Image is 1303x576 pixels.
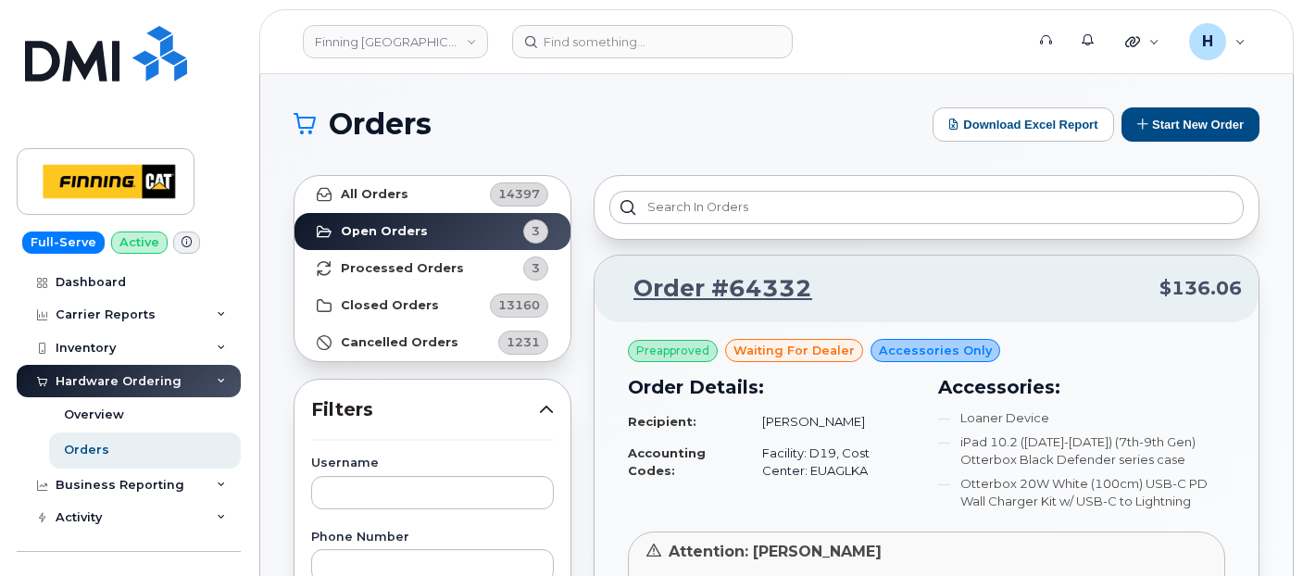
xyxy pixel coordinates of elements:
[628,373,916,401] h3: Order Details:
[507,333,540,351] span: 1231
[341,224,428,239] strong: Open Orders
[745,406,916,438] td: [PERSON_NAME]
[733,342,855,359] span: waiting for dealer
[311,457,554,470] label: Username
[636,343,709,359] span: Preapproved
[341,298,439,313] strong: Closed Orders
[532,222,540,240] span: 3
[938,373,1226,401] h3: Accessories:
[933,107,1114,142] button: Download Excel Report
[532,259,540,277] span: 3
[341,261,464,276] strong: Processed Orders
[938,409,1226,427] li: Loaner Device
[938,475,1226,509] li: Otterbox 20W White (100cm) USB-C PD Wall Charger Kit w/ USB-C to Lightning
[294,213,570,250] a: Open Orders3
[628,445,706,478] strong: Accounting Codes:
[611,272,812,306] a: Order #64332
[938,433,1226,468] li: iPad 10.2 ([DATE]-[DATE]) (7th-9th Gen) Otterbox Black Defender series case
[498,296,540,314] span: 13160
[879,342,992,359] span: Accessories Only
[341,335,458,350] strong: Cancelled Orders
[294,250,570,287] a: Processed Orders3
[329,110,432,138] span: Orders
[609,191,1244,224] input: Search in orders
[498,185,540,203] span: 14397
[628,414,696,429] strong: Recipient:
[1121,107,1259,142] button: Start New Order
[1159,275,1242,302] span: $136.06
[294,324,570,361] a: Cancelled Orders1231
[311,396,539,423] span: Filters
[669,543,882,560] span: Attention: [PERSON_NAME]
[745,437,916,486] td: Facility: D19, Cost Center: EUAGLKA
[311,532,554,544] label: Phone Number
[294,287,570,324] a: Closed Orders13160
[294,176,570,213] a: All Orders14397
[341,187,408,202] strong: All Orders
